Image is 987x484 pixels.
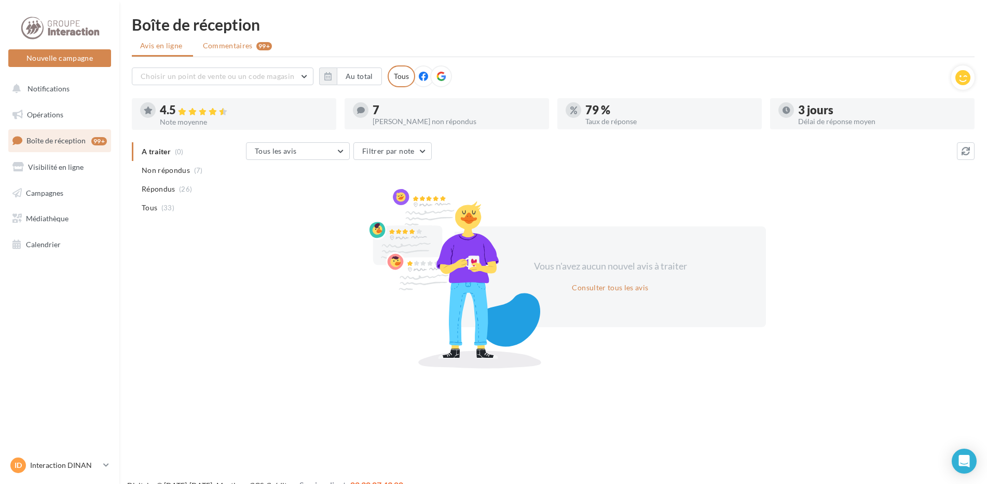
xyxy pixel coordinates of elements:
[373,104,541,116] div: 7
[8,455,111,475] a: ID Interaction DINAN
[319,68,382,85] button: Au total
[28,84,70,93] span: Notifications
[203,41,253,51] span: Commentaires
[28,163,84,171] span: Visibilité en ligne
[255,146,297,155] span: Tous les avis
[521,260,700,273] div: Vous n'avez aucun nouvel avis à traiter
[798,118,966,125] div: Délai de réponse moyen
[568,281,652,294] button: Consulter tous les avis
[6,234,113,256] a: Calendrier
[6,104,113,126] a: Opérations
[6,182,113,204] a: Campagnes
[8,49,111,67] button: Nouvelle campagne
[15,460,22,470] span: ID
[161,204,174,212] span: (33)
[388,65,415,87] div: Tous
[246,142,350,160] button: Tous les avis
[353,142,432,160] button: Filtrer par note
[142,184,175,194] span: Répondus
[337,68,382,85] button: Au total
[30,460,99,470] p: Interaction DINAN
[6,156,113,178] a: Visibilité en ligne
[256,42,272,50] div: 99+
[160,118,328,126] div: Note moyenne
[26,188,63,197] span: Campagnes
[26,240,61,249] span: Calendrier
[91,137,107,145] div: 99+
[142,203,157,213] span: Tous
[194,166,203,174] span: (7)
[141,72,294,80] span: Choisir un point de vente ou un code magasin
[26,136,86,145] span: Boîte de réception
[132,17,975,32] div: Boîte de réception
[952,449,977,474] div: Open Intercom Messenger
[798,104,966,116] div: 3 jours
[6,78,109,100] button: Notifications
[160,104,328,116] div: 4.5
[26,214,68,223] span: Médiathèque
[6,129,113,152] a: Boîte de réception99+
[132,68,313,85] button: Choisir un point de vente ou un code magasin
[373,118,541,125] div: [PERSON_NAME] non répondus
[585,118,753,125] div: Taux de réponse
[6,208,113,230] a: Médiathèque
[179,185,192,193] span: (26)
[585,104,753,116] div: 79 %
[142,165,190,176] span: Non répondus
[27,110,63,119] span: Opérations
